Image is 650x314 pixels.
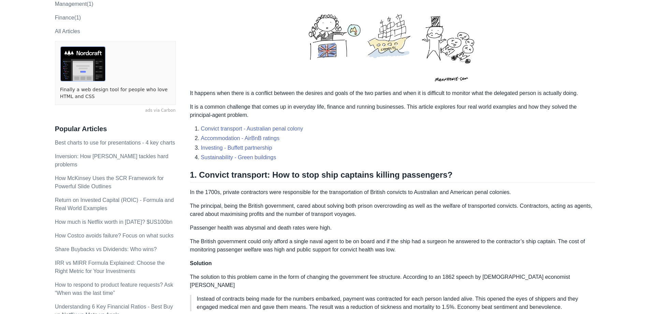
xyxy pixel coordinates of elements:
strong: Solution [190,260,212,266]
img: ads via Carbon [60,46,106,82]
a: Convict transport - Australian penal colony [201,126,303,132]
a: Return on Invested Capital (ROIC) - Formula and Real World Examples [55,197,174,211]
a: Finally a web design tool for people who love HTML and CSS [60,86,171,100]
p: The solution to this problem came in the form of changing the government fee structure. According... [190,273,595,289]
a: Sustainability - Green buildings [201,154,276,160]
a: Management(1) [55,1,93,7]
a: Accommodation - AirBnB ratings [201,135,279,141]
a: How to respond to product feature requests? Ask “When was the last time” [55,282,173,296]
p: It is a common challenge that comes up in everyday life, finance and running businesses. This art... [190,103,595,119]
p: Instead of contracts being made for the numbers embarked, payment was contracted for each person ... [197,295,590,311]
p: The British government could only afford a single naval agent to be on board and if the ship had ... [190,237,595,254]
p: In the 1700s, private contractors were responsible for the transportation of British convicts to ... [190,188,595,196]
a: How Costco avoids failure? Focus on what sucks [55,233,174,238]
p: The principal, being the British government, cared about solving both prison overcrowding as well... [190,202,595,218]
a: Best charts to use for presentations - 4 key charts [55,140,175,146]
p: Passenger health was abysmal and death rates were high. [190,224,595,232]
a: All Articles [55,28,80,34]
h3: Popular Articles [55,125,176,133]
a: Finance(1) [55,15,81,21]
a: ads via Carbon [55,108,176,114]
a: How much is Netflix worth in [DATE]? $US100bn [55,219,173,225]
a: IRR vs MIRR Formula Explained: Choose the Right Metric for Your Investments [55,260,165,274]
a: Investing - Buffett partnership [201,145,272,151]
a: Share Buybacks vs Dividends: Who wins? [55,246,157,252]
a: How McKinsey Uses the SCR Framework for Powerful Slide Outlines [55,175,164,189]
a: Inversion: How [PERSON_NAME] tackles hard problems [55,153,169,167]
h2: 1. Convict transport: How to stop ship captains killing passengers? [190,170,595,183]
